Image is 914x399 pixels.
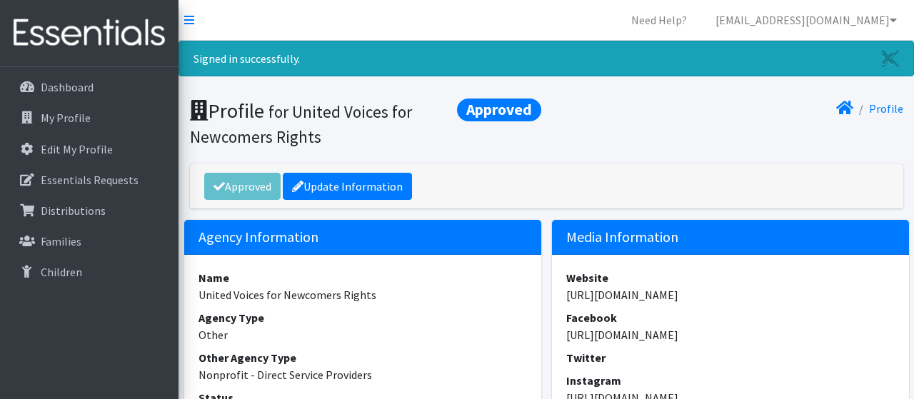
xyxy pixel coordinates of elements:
dt: Twitter [566,349,895,366]
div: Signed in successfully. [179,41,914,76]
span: Approved [457,99,541,121]
p: Children [41,265,82,279]
dt: Other Agency Type [199,349,527,366]
dd: United Voices for Newcomers Rights [199,286,527,303]
a: Edit My Profile [6,135,173,163]
a: Need Help? [620,6,698,34]
a: Update Information [283,173,412,200]
p: My Profile [41,111,91,125]
a: My Profile [6,103,173,132]
h5: Agency Information [184,220,541,255]
p: Distributions [41,203,106,218]
a: Families [6,227,173,256]
dt: Agency Type [199,309,527,326]
h1: Profile [190,99,541,148]
dt: Name [199,269,527,286]
a: Dashboard [6,73,173,101]
dd: Nonprofit - Direct Service Providers [199,366,527,383]
a: Profile [869,101,903,116]
h5: Media Information [552,220,909,255]
a: Essentials Requests [6,166,173,194]
dd: [URL][DOMAIN_NAME] [566,286,895,303]
p: Essentials Requests [41,173,139,187]
p: Edit My Profile [41,142,113,156]
small: for United Voices for Newcomers Rights [190,101,412,147]
p: Families [41,234,81,248]
a: Children [6,258,173,286]
dd: Other [199,326,527,343]
img: HumanEssentials [6,9,173,57]
dt: Facebook [566,309,895,326]
a: Close [868,41,913,76]
dt: Website [566,269,895,286]
dd: [URL][DOMAIN_NAME] [566,326,895,343]
p: Dashboard [41,80,94,94]
a: [EMAIL_ADDRESS][DOMAIN_NAME] [704,6,908,34]
dt: Instagram [566,372,895,389]
a: Distributions [6,196,173,225]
